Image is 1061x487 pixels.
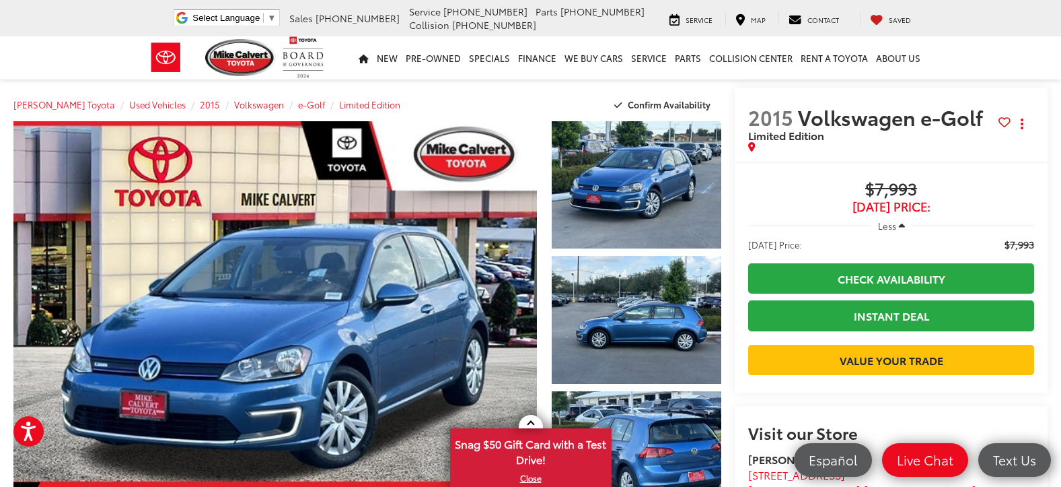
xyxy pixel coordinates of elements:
[748,451,871,467] strong: [PERSON_NAME] Toyota
[748,200,1034,214] span: [DATE] Price:
[794,443,872,477] a: Español
[686,15,712,25] span: Service
[267,13,276,23] span: ▼
[725,12,776,26] a: Map
[798,102,988,131] span: Volkswagen e-Golf
[748,424,1034,441] h2: Visit our Store
[263,13,264,23] span: ​
[192,13,260,23] span: Select Language
[748,180,1034,200] span: $7,993
[748,102,793,131] span: 2015
[560,5,645,18] span: [PHONE_NUMBER]
[514,36,560,79] a: Finance
[890,451,960,468] span: Live Chat
[13,98,115,110] a: [PERSON_NAME] Toyota
[550,255,723,385] img: 2015 Volkswagen e-Golf Limited Edition
[550,120,723,250] img: 2015 Volkswagen e-Golf Limited Edition
[192,13,276,23] a: Select Language​
[355,36,373,79] a: Home
[451,430,610,471] span: Snag $50 Gift Card with a Test Drive!
[627,36,671,79] a: Service
[316,11,400,25] span: [PHONE_NUMBER]
[705,36,797,79] a: Collision Center
[234,98,284,110] a: Volkswagen
[628,98,710,110] span: Confirm Availability
[871,214,912,238] button: Less
[129,98,186,110] a: Used Vehicles
[748,263,1034,294] a: Check Availability
[289,11,313,25] span: Sales
[748,345,1034,375] a: Value Your Trade
[465,36,514,79] a: Specials
[409,18,449,32] span: Collision
[860,12,921,26] a: My Saved Vehicles
[205,39,277,76] img: Mike Calvert Toyota
[797,36,872,79] a: Rent a Toyota
[748,127,824,143] span: Limited Edition
[200,98,220,110] a: 2015
[536,5,558,18] span: Parts
[807,15,839,25] span: Contact
[607,93,722,117] button: Confirm Availability
[748,238,802,251] span: [DATE] Price:
[978,443,1051,477] a: Text Us
[1004,238,1034,251] span: $7,993
[986,451,1043,468] span: Text Us
[802,451,864,468] span: Español
[878,220,896,232] span: Less
[671,36,705,79] a: Parts
[748,467,845,482] span: [STREET_ADDRESS]
[339,98,400,110] a: Limited Edition
[141,36,191,79] img: Toyota
[872,36,924,79] a: About Us
[751,15,766,25] span: Map
[552,256,721,383] a: Expand Photo 2
[402,36,465,79] a: Pre-Owned
[560,36,627,79] a: WE BUY CARS
[882,443,968,477] a: Live Chat
[778,12,849,26] a: Contact
[552,121,721,249] a: Expand Photo 1
[889,15,911,25] span: Saved
[298,98,325,110] a: e-Golf
[659,12,723,26] a: Service
[443,5,527,18] span: [PHONE_NUMBER]
[409,5,441,18] span: Service
[748,300,1034,331] a: Instant Deal
[1021,119,1023,129] span: dropdown dots
[373,36,402,79] a: New
[452,18,536,32] span: [PHONE_NUMBER]
[1011,112,1034,135] button: Actions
